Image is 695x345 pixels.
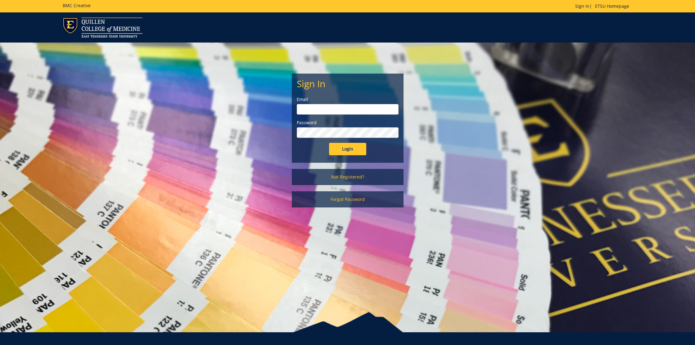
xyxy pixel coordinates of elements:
a: Not Registered? [292,169,404,185]
label: Password [297,120,399,126]
a: ETSU Homepage [592,3,632,9]
label: Email [297,96,399,102]
input: Login [329,143,366,155]
h2: Sign In [297,79,399,89]
img: ETSU logo [63,17,142,38]
a: Forgot Password [292,191,404,207]
p: | [575,3,632,9]
a: Sign In [575,3,589,9]
h5: BMC Creative [63,3,91,8]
